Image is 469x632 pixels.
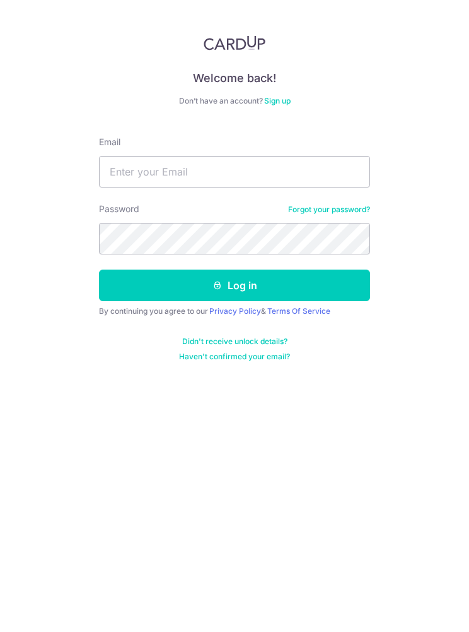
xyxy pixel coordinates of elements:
a: Didn't receive unlock details? [182,337,287,347]
label: Password [99,203,139,215]
a: Forgot your password? [288,205,370,215]
img: CardUp Logo [204,35,265,51]
input: Enter your Email [99,156,370,188]
div: By continuing you agree to our & [99,306,370,316]
button: Log in [99,270,370,301]
div: Don’t have an account? [99,96,370,106]
a: Terms Of Service [267,306,330,316]
a: Sign up [264,96,291,105]
a: Privacy Policy [209,306,261,316]
h4: Welcome back! [99,71,370,86]
a: Haven't confirmed your email? [179,352,290,362]
label: Email [99,136,120,148]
